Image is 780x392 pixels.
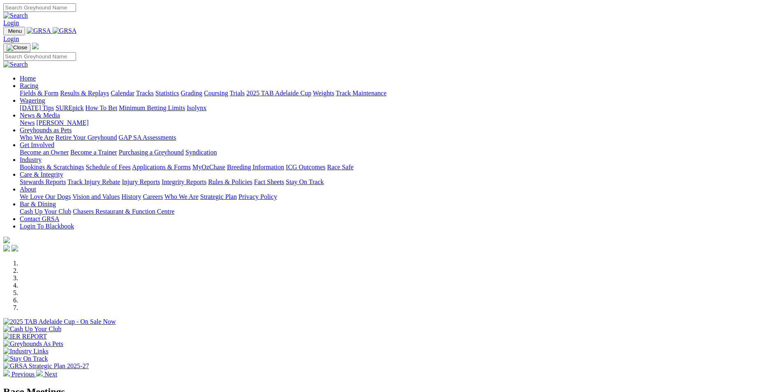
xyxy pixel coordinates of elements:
[3,340,63,348] img: Greyhounds As Pets
[3,333,47,340] img: IER REPORT
[20,164,777,171] div: Industry
[73,208,174,215] a: Chasers Restaurant & Function Centre
[20,90,58,97] a: Fields & Form
[20,201,56,208] a: Bar & Dining
[200,193,237,200] a: Strategic Plan
[3,27,25,35] button: Toggle navigation
[3,3,76,12] input: Search
[3,19,19,26] a: Login
[119,149,184,156] a: Purchasing a Greyhound
[7,44,27,51] img: Close
[3,348,49,355] img: Industry Links
[20,186,36,193] a: About
[119,104,185,111] a: Minimum Betting Limits
[32,43,39,49] img: logo-grsa-white.png
[12,371,35,378] span: Previous
[3,237,10,243] img: logo-grsa-white.png
[20,164,84,171] a: Bookings & Scratchings
[122,178,160,185] a: Injury Reports
[20,178,66,185] a: Stewards Reports
[36,119,88,126] a: [PERSON_NAME]
[3,318,116,325] img: 2025 TAB Adelaide Cup - On Sale Now
[20,171,63,178] a: Care & Integrity
[313,90,334,97] a: Weights
[143,193,163,200] a: Careers
[36,371,57,378] a: Next
[20,119,777,127] div: News & Media
[3,12,28,19] img: Search
[20,104,777,112] div: Wagering
[20,141,54,148] a: Get Involved
[20,193,777,201] div: About
[246,90,311,97] a: 2025 TAB Adelaide Cup
[86,104,118,111] a: How To Bet
[187,104,206,111] a: Isolynx
[164,193,199,200] a: Who We Are
[44,371,57,378] span: Next
[3,245,10,251] img: facebook.svg
[132,164,191,171] a: Applications & Forms
[336,90,387,97] a: Track Maintenance
[20,104,54,111] a: [DATE] Tips
[254,178,284,185] a: Fact Sheets
[8,28,22,34] span: Menu
[208,178,252,185] a: Rules & Policies
[20,193,71,200] a: We Love Our Dogs
[70,149,117,156] a: Become a Trainer
[20,149,69,156] a: Become an Owner
[181,90,202,97] a: Grading
[204,90,228,97] a: Coursing
[20,134,777,141] div: Greyhounds as Pets
[56,104,83,111] a: SUREpick
[3,35,19,42] a: Login
[12,245,18,251] img: twitter.svg
[20,97,45,104] a: Wagering
[3,362,89,370] img: GRSA Strategic Plan 2025-27
[227,164,284,171] a: Breeding Information
[20,156,42,163] a: Industry
[20,223,74,230] a: Login To Blackbook
[185,149,217,156] a: Syndication
[121,193,141,200] a: History
[3,52,76,61] input: Search
[20,119,35,126] a: News
[3,371,36,378] a: Previous
[27,27,51,35] img: GRSA
[327,164,353,171] a: Race Safe
[20,75,36,82] a: Home
[229,90,245,97] a: Trials
[53,27,77,35] img: GRSA
[20,82,38,89] a: Racing
[3,61,28,68] img: Search
[286,164,325,171] a: ICG Outcomes
[238,193,277,200] a: Privacy Policy
[20,149,777,156] div: Get Involved
[86,164,130,171] a: Schedule of Fees
[3,355,48,362] img: Stay On Track
[155,90,179,97] a: Statistics
[67,178,120,185] a: Track Injury Rebate
[136,90,154,97] a: Tracks
[20,134,54,141] a: Who We Are
[56,134,117,141] a: Retire Your Greyhound
[72,193,120,200] a: Vision and Values
[162,178,206,185] a: Integrity Reports
[192,164,225,171] a: MyOzChase
[60,90,109,97] a: Results & Replays
[20,208,777,215] div: Bar & Dining
[20,178,777,186] div: Care & Integrity
[20,215,59,222] a: Contact GRSA
[111,90,134,97] a: Calendar
[3,325,61,333] img: Cash Up Your Club
[20,208,71,215] a: Cash Up Your Club
[286,178,324,185] a: Stay On Track
[20,127,72,134] a: Greyhounds as Pets
[119,134,176,141] a: GAP SA Assessments
[36,370,43,376] img: chevron-right-pager-white.svg
[20,112,60,119] a: News & Media
[20,90,777,97] div: Racing
[3,370,10,376] img: chevron-left-pager-white.svg
[3,43,30,52] button: Toggle navigation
